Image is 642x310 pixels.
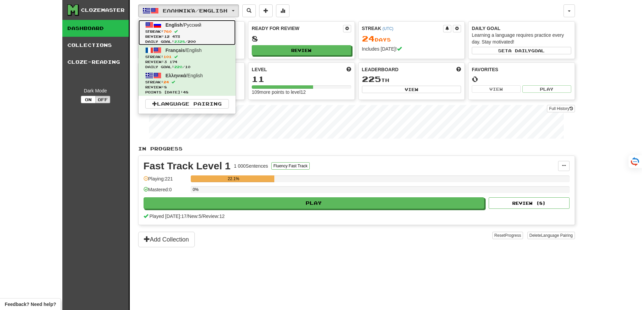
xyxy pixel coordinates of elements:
span: Review: 3 174 [145,59,229,64]
div: Includes [DATE]! [362,46,461,52]
span: 760 [163,29,172,33]
span: 101 [163,55,172,59]
div: 8 [252,34,351,43]
span: New: 5 [188,214,202,219]
span: 24 [163,80,169,84]
button: Search sentences [242,4,256,17]
span: 2328 [174,39,185,44]
div: Playing: 221 [144,175,187,187]
span: Played [DATE]: 17 [149,214,186,219]
div: 22.1% [193,175,274,182]
button: Fluency Fast Track [271,162,309,170]
span: Open feedback widget [5,301,56,308]
a: Ελληνικά/EnglishStreak:24 Review:8Points [DATE]:48 [139,71,236,96]
span: / English [165,73,203,78]
span: 220 [174,65,182,69]
button: On [81,96,96,103]
div: Ready for Review [252,25,343,32]
p: In Progress [138,145,575,152]
a: Français/EnglishStreak:101 Review:3 174Daily Goal:220/10 [139,45,236,71]
span: English [165,22,183,28]
button: Ελληνικά/English [138,4,239,17]
button: Review [252,45,351,55]
a: (UTC) [383,26,393,31]
div: Mastered: 0 [144,186,187,197]
span: Review: 12 473 [145,34,229,39]
button: ResetProgress [492,232,523,239]
span: Ελληνικά [165,73,186,78]
div: 1 000 Sentences [234,163,268,169]
div: Daily Goal [472,25,571,32]
button: Off [95,96,110,103]
div: Learning a language requires practice every day. Stay motivated! [472,32,571,45]
span: This week in points, UTC [456,66,461,73]
div: Fast Track Level 1 [144,161,231,171]
span: Points [DATE]: 48 [145,90,229,95]
div: th [362,75,461,84]
div: Dark Mode [67,87,124,94]
div: 11 [252,75,351,83]
a: English/РусскийStreak:760 Review:12 473Daily Goal:2328/200 [139,20,236,45]
a: Dashboard [62,20,129,37]
span: Streak: [145,80,229,85]
span: Daily Goal: / 10 [145,64,229,69]
button: Play [144,197,485,209]
span: Language Pairing [541,233,573,238]
span: Français [165,48,185,53]
span: Review: 8 [145,85,229,90]
span: a daily [508,48,531,53]
button: View [362,86,461,93]
button: DeleteLanguage Pairing [527,232,575,239]
span: Daily Goal: / 200 [145,39,229,44]
div: Day s [362,34,461,43]
span: / English [165,48,202,53]
a: Language Pairing [145,99,229,109]
span: / [201,214,203,219]
span: Review: 12 [203,214,224,219]
span: Ελληνικά / English [163,8,227,13]
div: 109 more points to level 12 [252,89,351,95]
span: Leaderboard [362,66,399,73]
button: Add sentence to collection [259,4,273,17]
span: / Русский [165,22,201,28]
button: More stats [276,4,289,17]
span: Streak: [145,29,229,34]
span: Score more points to level up [346,66,351,73]
span: / [187,214,188,219]
span: 225 [362,74,381,84]
span: Progress [505,233,521,238]
button: Add Collection [138,232,195,247]
span: 24 [362,34,375,43]
button: View [472,85,521,93]
div: Streak [362,25,444,32]
span: Streak: [145,54,229,59]
a: Cloze-Reading [62,54,129,71]
button: Play [522,85,571,93]
div: 0 [472,75,571,83]
a: Full History [547,105,575,112]
button: Seta dailygoal [472,47,571,54]
div: Clozemaster [81,7,125,13]
div: Favorites [472,66,571,73]
a: Collections [62,37,129,54]
button: Review (8) [489,197,570,209]
span: Level [252,66,267,73]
